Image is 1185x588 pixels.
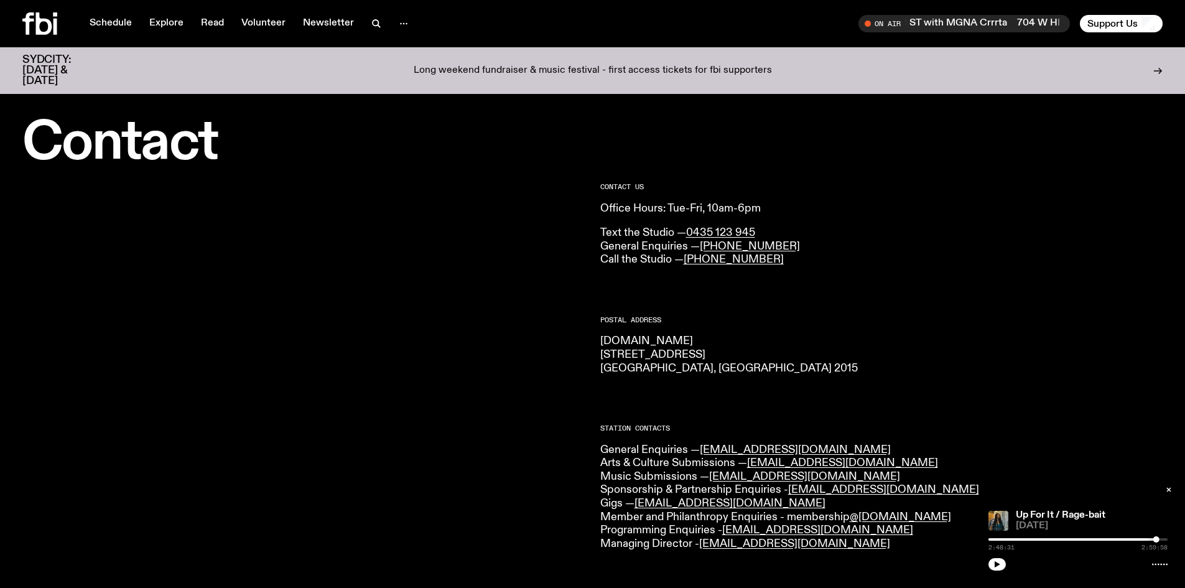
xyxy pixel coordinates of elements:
[22,118,585,169] h1: Contact
[600,444,1163,551] p: General Enquiries — Arts & Culture Submissions — Music Submissions — Sponsorship & Partnership En...
[414,65,772,77] p: Long weekend fundraiser & music festival - first access tickets for fbi supporters
[600,226,1163,267] p: Text the Studio — General Enquiries — Call the Studio —
[1141,544,1168,551] span: 2:59:58
[1016,510,1105,520] a: Up For It / Rage-bait
[684,254,784,265] a: [PHONE_NUMBER]
[1016,521,1168,531] span: [DATE]
[700,241,800,252] a: [PHONE_NUMBER]
[634,498,825,509] a: [EMAIL_ADDRESS][DOMAIN_NAME]
[600,184,1163,190] h2: CONTACT US
[788,484,979,495] a: [EMAIL_ADDRESS][DOMAIN_NAME]
[747,457,938,469] a: [EMAIL_ADDRESS][DOMAIN_NAME]
[142,15,191,32] a: Explore
[988,544,1015,551] span: 2:48:31
[82,15,139,32] a: Schedule
[234,15,293,32] a: Volunteer
[295,15,361,32] a: Newsletter
[600,202,1163,216] p: Office Hours: Tue-Fri, 10am-6pm
[686,227,755,238] a: 0435 123 945
[1087,18,1138,29] span: Support Us
[722,525,913,536] a: [EMAIL_ADDRESS][DOMAIN_NAME]
[988,511,1008,531] img: Ify - a Brown Skin girl with black braided twists, looking up to the side with her tongue stickin...
[850,511,951,523] a: @[DOMAIN_NAME]
[858,15,1070,32] button: On Air704 W HIGH ST with MGNA Crrrta704 W HIGH ST with MGNA Crrrta
[709,471,900,482] a: [EMAIL_ADDRESS][DOMAIN_NAME]
[600,425,1163,432] h2: Station Contacts
[1080,15,1163,32] button: Support Us
[22,55,102,86] h3: SYDCITY: [DATE] & [DATE]
[600,335,1163,375] p: [DOMAIN_NAME] [STREET_ADDRESS] [GEOGRAPHIC_DATA], [GEOGRAPHIC_DATA] 2015
[699,538,890,549] a: [EMAIL_ADDRESS][DOMAIN_NAME]
[193,15,231,32] a: Read
[700,444,891,455] a: [EMAIL_ADDRESS][DOMAIN_NAME]
[600,317,1163,324] h2: Postal Address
